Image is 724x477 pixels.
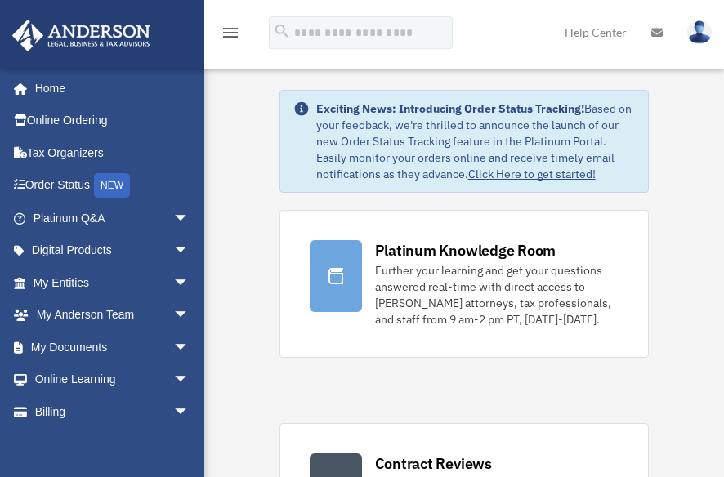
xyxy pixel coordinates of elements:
[221,29,240,42] a: menu
[11,72,206,105] a: Home
[173,363,206,397] span: arrow_drop_down
[173,395,206,429] span: arrow_drop_down
[173,266,206,300] span: arrow_drop_down
[11,234,214,267] a: Digital Productsarrow_drop_down
[11,331,214,363] a: My Documentsarrow_drop_down
[11,105,214,137] a: Online Ordering
[173,299,206,332] span: arrow_drop_down
[11,363,214,396] a: Online Learningarrow_drop_down
[11,266,214,299] a: My Entitiesarrow_drop_down
[11,136,214,169] a: Tax Organizers
[687,20,712,44] img: User Pic
[11,395,214,428] a: Billingarrow_drop_down
[375,262,619,328] div: Further your learning and get your questions answered real-time with direct access to [PERSON_NAM...
[316,101,584,116] strong: Exciting News: Introducing Order Status Tracking!
[173,202,206,235] span: arrow_drop_down
[468,167,596,181] a: Click Here to get started!
[279,210,650,358] a: Platinum Knowledge Room Further your learning and get your questions answered real-time with dire...
[375,453,492,474] div: Contract Reviews
[221,23,240,42] i: menu
[94,173,130,198] div: NEW
[273,22,291,40] i: search
[316,100,636,182] div: Based on your feedback, we're thrilled to announce the launch of our new Order Status Tracking fe...
[7,20,155,51] img: Anderson Advisors Platinum Portal
[11,169,214,203] a: Order StatusNEW
[11,202,214,234] a: Platinum Q&Aarrow_drop_down
[173,234,206,268] span: arrow_drop_down
[173,331,206,364] span: arrow_drop_down
[375,240,556,261] div: Platinum Knowledge Room
[11,299,214,332] a: My Anderson Teamarrow_drop_down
